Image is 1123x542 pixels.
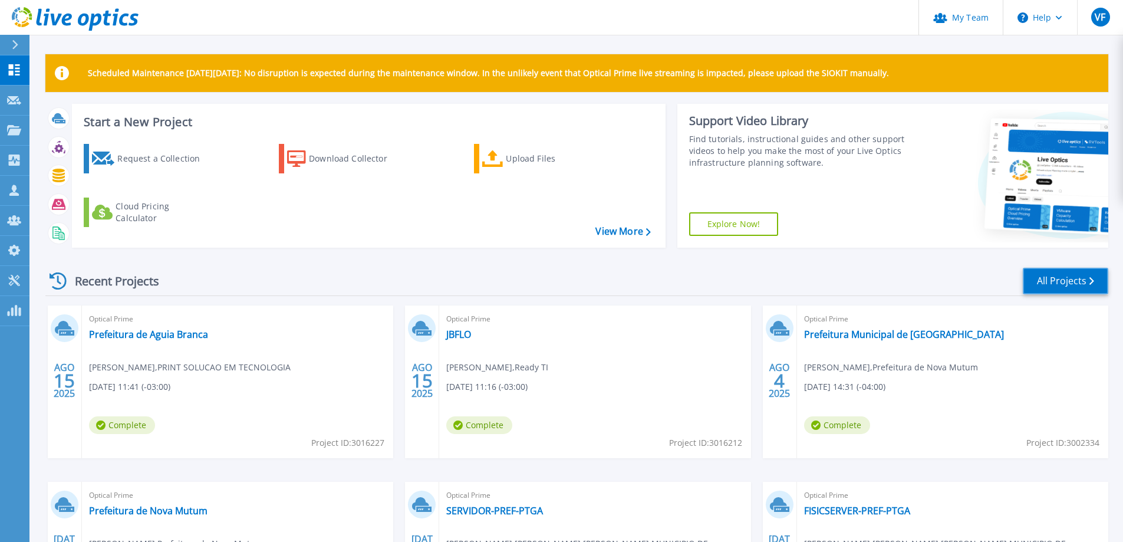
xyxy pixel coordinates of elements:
span: [PERSON_NAME] , Prefeitura de Nova Mutum [804,361,978,374]
span: Complete [89,416,155,434]
a: Prefeitura de Aguia Branca [89,329,208,340]
div: AGO 2025 [768,359,791,402]
div: Download Collector [309,147,403,170]
span: 15 [411,376,433,386]
a: View More [595,226,650,237]
span: [DATE] 11:16 (-03:00) [446,380,528,393]
div: AGO 2025 [411,359,433,402]
span: Complete [446,416,512,434]
a: JBFLO [446,329,471,340]
div: Request a Collection [117,147,212,170]
div: Upload Files [506,147,600,170]
h3: Start a New Project [84,116,650,129]
span: Optical Prime [446,489,743,502]
span: Optical Prime [804,489,1101,502]
span: [PERSON_NAME] , Ready TI [446,361,548,374]
div: Recent Projects [45,267,175,295]
a: All Projects [1023,268,1108,294]
span: Project ID: 3016212 [669,436,742,449]
span: VF [1095,12,1105,22]
span: Complete [804,416,870,434]
a: Prefeitura de Nova Mutum [89,505,208,517]
a: Request a Collection [84,144,215,173]
span: [DATE] 14:31 (-04:00) [804,380,885,393]
span: 15 [54,376,75,386]
a: Explore Now! [689,212,779,236]
a: SERVIDOR-PREF-PTGA [446,505,543,517]
span: Project ID: 3016227 [311,436,384,449]
a: Prefeitura Municipal de [GEOGRAPHIC_DATA] [804,329,1004,340]
a: Upload Files [474,144,605,173]
span: Optical Prime [446,313,743,326]
span: [DATE] 11:41 (-03:00) [89,380,170,393]
a: Cloud Pricing Calculator [84,198,215,227]
p: Scheduled Maintenance [DATE][DATE]: No disruption is expected during the maintenance window. In t... [88,68,889,78]
div: Cloud Pricing Calculator [116,201,210,224]
div: Support Video Library [689,113,909,129]
div: AGO 2025 [53,359,75,402]
span: Optical Prime [89,313,386,326]
span: Optical Prime [804,313,1101,326]
a: Download Collector [279,144,410,173]
span: 4 [774,376,785,386]
span: [PERSON_NAME] , PRINT SOLUCAO EM TECNOLOGIA [89,361,291,374]
a: FISICSERVER-PREF-PTGA [804,505,910,517]
div: Find tutorials, instructional guides and other support videos to help you make the most of your L... [689,133,909,169]
span: Optical Prime [89,489,386,502]
span: Project ID: 3002334 [1026,436,1099,449]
